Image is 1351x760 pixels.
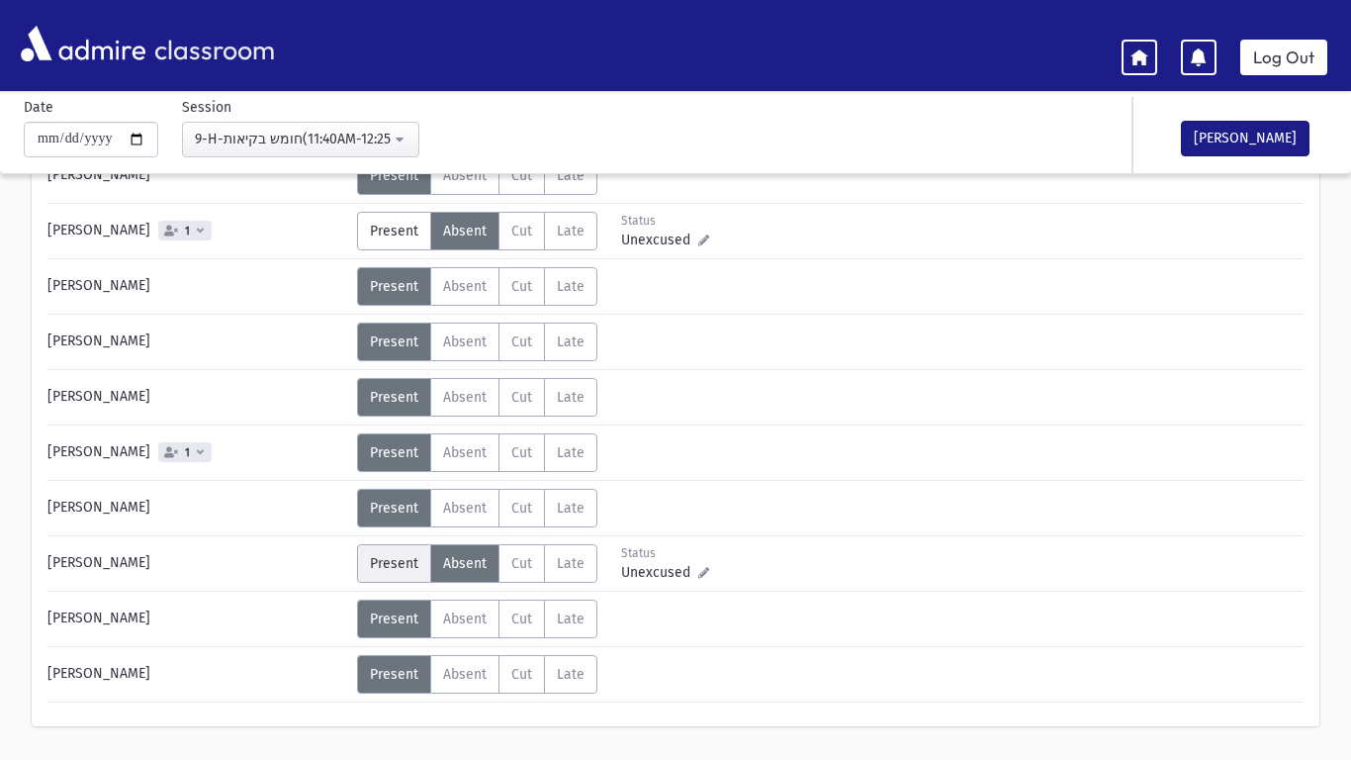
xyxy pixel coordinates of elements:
[511,500,532,517] span: Cut
[370,611,418,627] span: Present
[38,655,357,694] div: [PERSON_NAME]
[370,389,418,406] span: Present
[16,21,150,66] img: AdmirePro
[357,600,597,638] div: AttTypes
[443,444,487,461] span: Absent
[557,555,585,572] span: Late
[357,212,597,250] div: AttTypes
[370,167,418,184] span: Present
[357,267,597,306] div: AttTypes
[443,333,487,350] span: Absent
[195,129,391,149] div: 9-H-חומש בקיאות(11:40AM-12:25PM)
[38,544,357,583] div: [PERSON_NAME]
[443,555,487,572] span: Absent
[443,278,487,295] span: Absent
[557,389,585,406] span: Late
[357,433,597,472] div: AttTypes
[511,167,532,184] span: Cut
[370,500,418,517] span: Present
[182,97,231,118] label: Session
[182,122,419,157] button: 9-H-חומש בקיאות(11:40AM-12:25PM)
[557,333,585,350] span: Late
[557,666,585,683] span: Late
[557,444,585,461] span: Late
[357,378,597,417] div: AttTypes
[443,611,487,627] span: Absent
[38,212,357,250] div: [PERSON_NAME]
[557,500,585,517] span: Late
[511,666,532,683] span: Cut
[181,446,194,459] span: 1
[357,156,597,195] div: AttTypes
[511,611,532,627] span: Cut
[357,544,597,583] div: AttTypes
[557,167,585,184] span: Late
[38,600,357,638] div: [PERSON_NAME]
[511,555,532,572] span: Cut
[38,267,357,306] div: [PERSON_NAME]
[150,18,275,70] span: classroom
[621,230,698,250] span: Unexcused
[370,444,418,461] span: Present
[24,97,53,118] label: Date
[370,333,418,350] span: Present
[181,225,194,237] span: 1
[1240,40,1327,75] a: Log Out
[370,223,418,239] span: Present
[38,378,357,417] div: [PERSON_NAME]
[511,444,532,461] span: Cut
[511,333,532,350] span: Cut
[38,323,357,361] div: [PERSON_NAME]
[557,611,585,627] span: Late
[511,389,532,406] span: Cut
[370,278,418,295] span: Present
[357,489,597,527] div: AttTypes
[443,167,487,184] span: Absent
[38,489,357,527] div: [PERSON_NAME]
[370,555,418,572] span: Present
[443,389,487,406] span: Absent
[357,323,597,361] div: AttTypes
[443,666,487,683] span: Absent
[557,223,585,239] span: Late
[357,655,597,694] div: AttTypes
[511,223,532,239] span: Cut
[511,278,532,295] span: Cut
[621,212,709,230] div: Status
[621,544,709,562] div: Status
[557,278,585,295] span: Late
[370,666,418,683] span: Present
[38,433,357,472] div: [PERSON_NAME]
[443,223,487,239] span: Absent
[38,156,357,195] div: [PERSON_NAME]
[1181,121,1309,156] button: [PERSON_NAME]
[443,500,487,517] span: Absent
[621,562,698,583] span: Unexcused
